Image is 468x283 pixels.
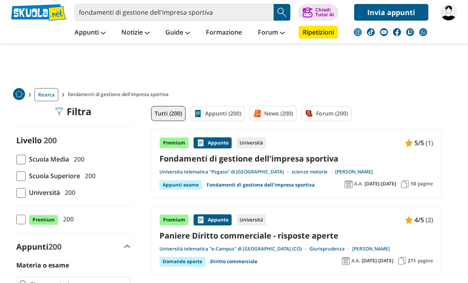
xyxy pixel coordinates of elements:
[16,135,42,146] label: Livello
[194,137,232,148] div: Appunto
[26,187,60,198] span: Università
[276,6,288,18] img: Cerca appunti, riassunti o versioni
[398,257,406,265] img: Pagine
[119,26,152,40] a: Notizie
[190,106,245,121] a: Appunti (200)
[75,4,274,21] input: Cerca appunti, riassunti o versioni
[418,181,433,187] span: pagine
[26,171,80,181] span: Scuola Superiore
[16,241,61,252] label: Appunti
[56,108,63,116] img: Filtra filtri mobile
[410,181,416,187] span: 10
[194,214,232,225] div: Appunto
[352,246,390,252] a: [PERSON_NAME]
[159,230,433,241] a: Paniere Diritto commerciale - risposte aperte
[163,26,192,40] a: Guide
[71,154,84,164] span: 200
[194,110,202,117] img: Appunti filtro contenuto
[305,110,313,117] img: Forum filtro contenuto
[68,88,172,101] span: fondamenti di gestione dell'impresa sportiva
[414,138,424,148] span: 5/5
[354,4,428,21] a: Invia appunti
[197,139,205,147] img: Appunti contenuto
[393,28,401,36] img: facebook
[159,257,205,266] div: Domande aperte
[159,214,189,225] div: Premium
[419,28,427,36] img: WhatsApp
[414,215,424,225] span: 4/5
[380,28,388,36] img: youtube
[405,216,413,224] img: Appunti contenuto
[16,261,69,270] label: Materia o esame
[367,28,375,36] img: tiktok
[151,106,186,121] a: Tutti (200)
[342,257,350,265] img: Anno accademico
[299,26,338,39] a: Ripetizioni
[292,169,335,175] a: scienze motorie
[406,28,414,36] img: twitch
[73,26,107,40] a: Appunti
[207,180,315,190] a: Fondamenti di gestione dell'impresa sportiva
[159,137,189,148] div: Premium
[426,138,433,148] span: (1)
[253,110,261,117] img: News filtro contenuto
[408,258,416,264] span: 211
[401,180,409,188] img: Pagine
[440,4,457,21] img: Alessia.ser4
[159,153,433,164] a: Fondamenti di gestione dell'impresa sportiva
[82,171,96,181] span: 200
[197,216,205,224] img: Appunti contenuto
[335,169,373,175] a: [PERSON_NAME]
[29,215,58,225] span: Premium
[315,8,334,17] div: Chiedi Tutor AI
[124,245,130,248] img: Apri e chiudi sezione
[236,214,266,225] div: Università
[345,180,353,188] img: Anno accademico
[256,26,287,40] a: Forum
[405,139,413,147] img: Appunti contenuto
[418,258,433,264] span: pagine
[274,4,290,21] button: Search Button
[351,258,360,264] span: A.A.
[159,169,292,175] a: Universita telematica "Pegaso" di [GEOGRAPHIC_DATA]
[309,246,352,252] a: Giurisprudenza
[301,106,351,121] a: Forum (200)
[249,106,297,121] a: News (200)
[159,246,309,252] a: Università telematica "e-Campus" di [GEOGRAPHIC_DATA] (CO)
[13,88,25,100] img: Home
[159,180,202,190] div: Appunti esame
[13,88,25,101] a: Home
[362,258,393,264] span: [DATE]-[DATE]
[426,215,433,225] span: (2)
[44,135,57,146] span: 200
[354,28,362,36] img: instagram
[354,181,363,187] span: A.A.
[364,181,396,187] span: [DATE]-[DATE]
[60,214,74,224] span: 200
[35,88,58,101] a: Ricerca
[204,26,244,40] a: Formazione
[26,154,69,164] span: Scuola Media
[56,106,92,117] div: Filtra
[48,241,61,252] span: 200
[210,257,257,266] a: Diritto commerciale
[236,137,266,148] div: Università
[298,4,338,21] button: ChiediTutor AI
[61,187,75,198] span: 200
